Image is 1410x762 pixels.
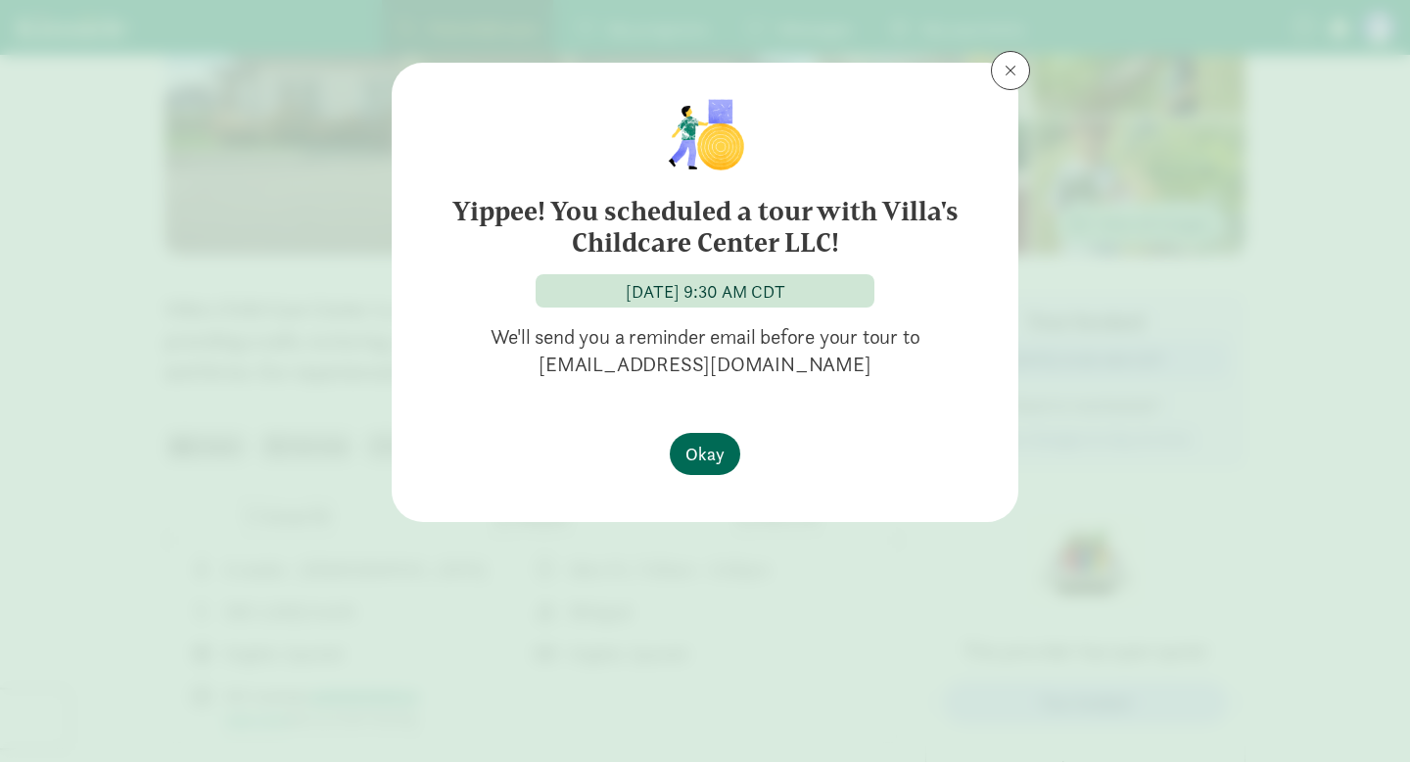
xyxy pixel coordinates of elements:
[626,278,785,305] div: [DATE] 9:30 AM CDT
[423,323,987,378] p: We'll send you a reminder email before your tour to [EMAIL_ADDRESS][DOMAIN_NAME]
[431,196,979,259] h6: Yippee! You scheduled a tour with Villa's Childcare Center LLC!
[670,433,740,475] button: Okay
[685,441,725,467] span: Okay
[656,94,754,172] img: illustration-child1.png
